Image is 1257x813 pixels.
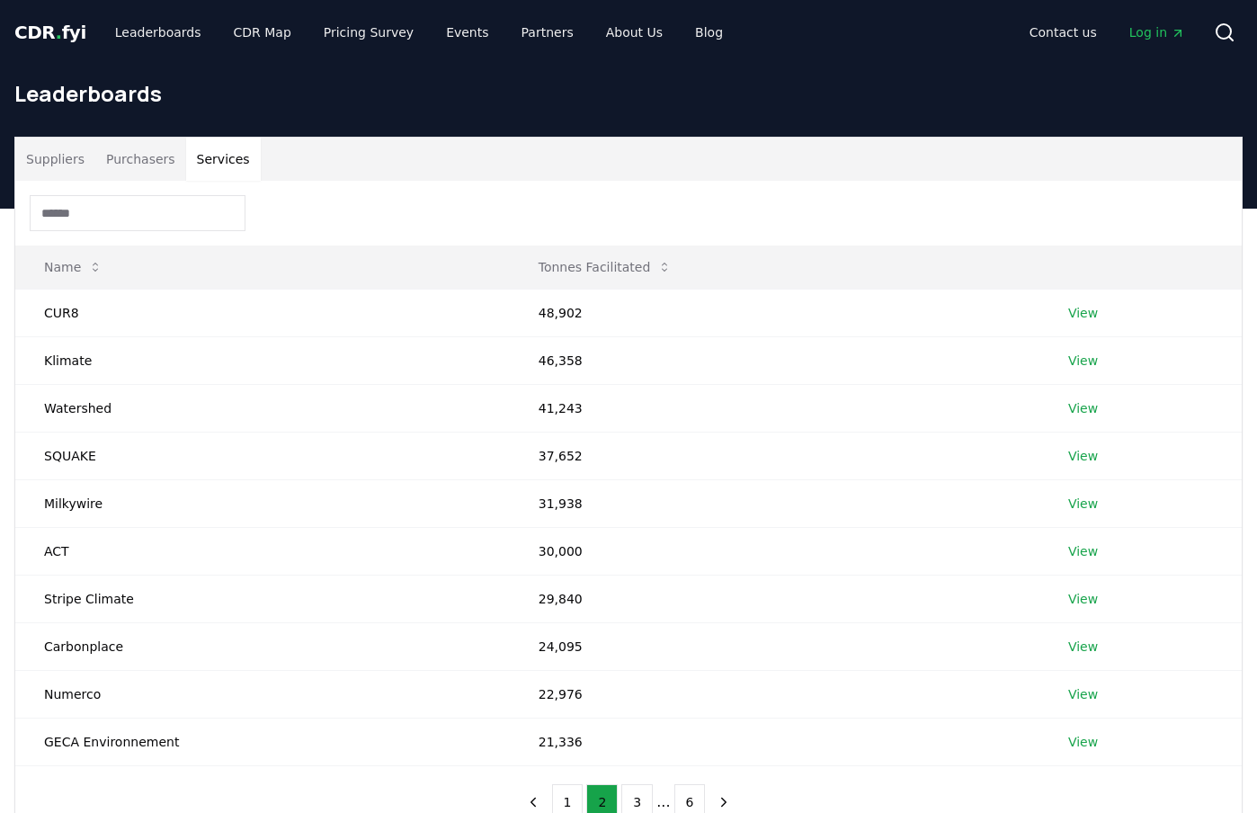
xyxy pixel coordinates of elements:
a: View [1068,638,1098,656]
td: 30,000 [510,527,1039,575]
td: CUR8 [15,289,510,336]
td: GECA Environnement [15,718,510,765]
span: Log in [1129,23,1185,41]
a: Blog [681,16,737,49]
a: Events [432,16,503,49]
button: Purchasers [95,138,186,181]
button: Suppliers [15,138,95,181]
a: Leaderboards [101,16,216,49]
td: ACT [15,527,510,575]
td: Stripe Climate [15,575,510,622]
nav: Main [101,16,737,49]
td: 21,336 [510,718,1039,765]
button: Name [30,249,117,285]
td: Milkywire [15,479,510,527]
a: CDR Map [219,16,306,49]
td: SQUAKE [15,432,510,479]
a: Contact us [1015,16,1111,49]
td: 41,243 [510,384,1039,432]
a: Log in [1115,16,1199,49]
a: View [1068,304,1098,322]
td: 22,976 [510,670,1039,718]
button: Services [186,138,261,181]
td: 24,095 [510,622,1039,670]
a: View [1068,590,1098,608]
td: 48,902 [510,289,1039,336]
span: CDR fyi [14,22,86,43]
li: ... [656,791,670,813]
span: . [56,22,62,43]
td: 37,652 [510,432,1039,479]
nav: Main [1015,16,1199,49]
h1: Leaderboards [14,79,1243,108]
a: Partners [507,16,588,49]
a: View [1068,685,1098,703]
td: 46,358 [510,336,1039,384]
td: 31,938 [510,479,1039,527]
a: CDR.fyi [14,20,86,45]
td: 29,840 [510,575,1039,622]
a: View [1068,733,1098,751]
td: Carbonplace [15,622,510,670]
a: View [1068,447,1098,465]
button: Tonnes Facilitated [524,249,687,285]
td: Numerco [15,670,510,718]
td: Watershed [15,384,510,432]
a: View [1068,352,1098,370]
a: Pricing Survey [309,16,428,49]
a: View [1068,495,1098,513]
a: View [1068,542,1098,560]
td: Klimate [15,336,510,384]
a: About Us [592,16,677,49]
a: View [1068,399,1098,417]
